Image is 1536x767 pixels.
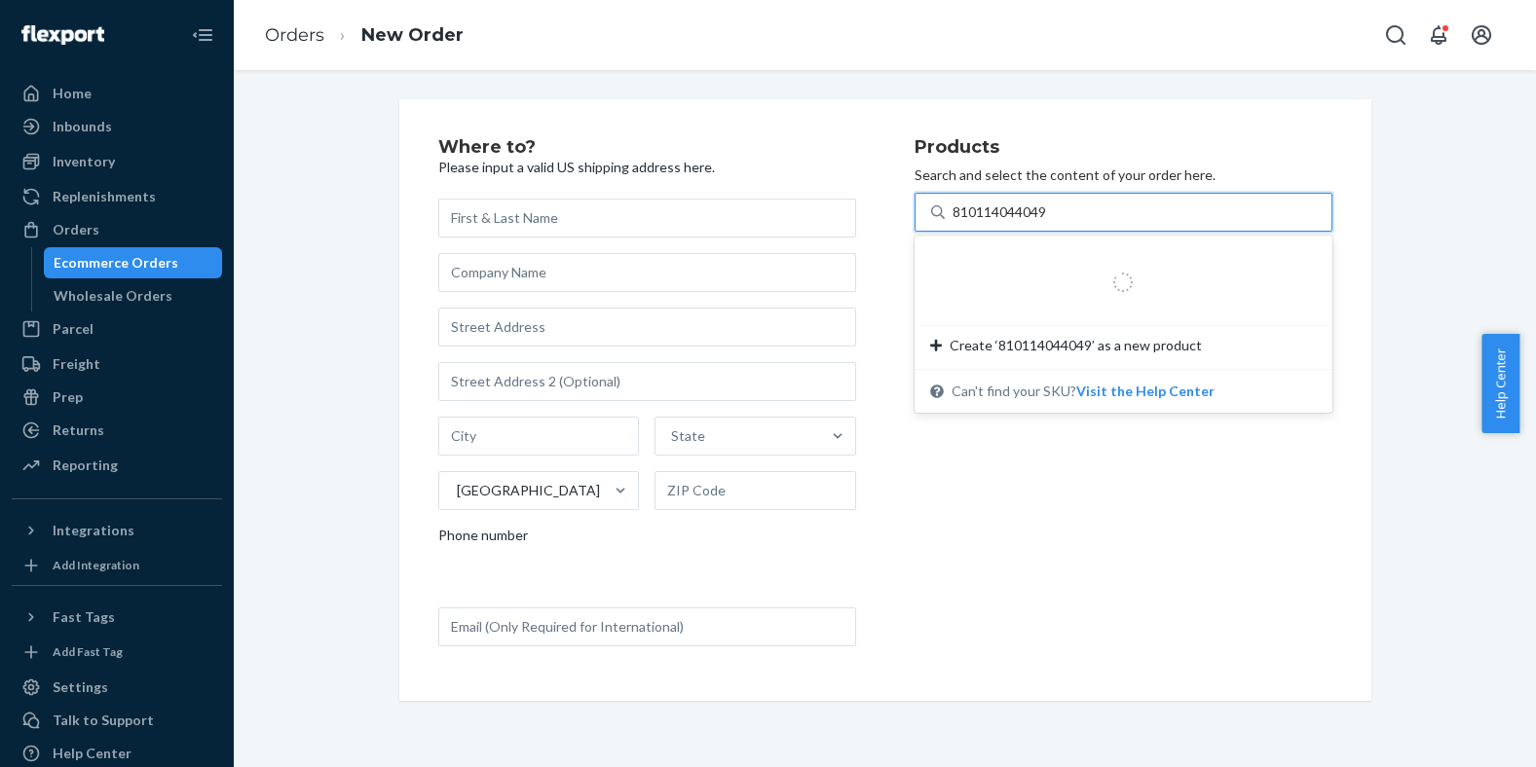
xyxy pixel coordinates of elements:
button: Open notifications [1419,16,1458,55]
h2: Products [915,138,1332,158]
div: Add Fast Tag [53,643,123,660]
p: Please input a valid US shipping address here. [438,158,856,177]
div: Talk to Support [53,711,154,730]
div: Add Integration [53,557,139,573]
a: Inventory [12,146,222,177]
button: Create ‘810114044049’ as a new productCan't find your SKU? [1076,382,1215,401]
div: Inbounds [53,117,112,136]
a: Freight [12,348,222,380]
ol: breadcrumbs [249,7,479,64]
img: Flexport logo [21,25,104,45]
a: Replenishments [12,181,222,212]
h2: Where to? [438,138,856,158]
a: Home [12,78,222,109]
a: Orders [265,24,324,46]
span: Create ‘810114044049’ as a new product [950,336,1202,355]
button: Fast Tags [12,602,222,633]
a: Wholesale Orders [44,280,223,311]
div: Replenishments [53,187,156,206]
a: Prep [12,382,222,413]
div: Returns [53,420,104,440]
button: Integrations [12,515,222,546]
a: Returns [12,415,222,446]
a: Add Integration [12,554,222,577]
a: Add Fast Tag [12,640,222,664]
a: Inbounds [12,111,222,142]
a: Reporting [12,450,222,481]
div: Wholesale Orders [54,286,172,306]
input: Street Address [438,308,856,347]
div: Prep [53,387,83,407]
span: Phone number [438,526,528,553]
div: [GEOGRAPHIC_DATA] [457,481,600,500]
input: Create ‘810114044049’ as a new productCan't find your SKU?Visit the Help Center [953,202,1049,222]
div: Inventory [53,152,115,171]
input: [GEOGRAPHIC_DATA] [455,481,457,500]
input: City [438,417,640,456]
div: Home [53,84,92,103]
button: Help Center [1481,334,1519,433]
a: Ecommerce Orders [44,247,223,278]
div: Help Center [53,744,131,763]
input: Email (Only Required for International) [438,607,856,646]
div: Fast Tags [53,607,115,627]
a: Settings [12,672,222,703]
input: First & Last Name [438,199,856,237]
div: Reporting [53,456,118,475]
span: Can't find your SKU? [952,382,1215,401]
a: New Order [361,24,464,46]
a: Orders [12,214,222,245]
input: ZIP Code [655,471,856,510]
p: Search and select the content of your order here. [915,165,1332,185]
input: Street Address 2 (Optional) [438,362,856,401]
div: Orders [53,220,99,239]
div: Freight [53,354,100,374]
div: State [671,426,705,446]
div: Parcel [53,319,94,339]
a: Parcel [12,313,222,345]
button: Open Search Box [1376,16,1415,55]
input: Company Name [438,253,856,292]
div: Ecommerce Orders [54,253,178,273]
button: Open account menu [1462,16,1501,55]
div: Integrations [53,521,134,540]
div: Settings [53,677,108,697]
button: Close Navigation [183,16,222,55]
a: Talk to Support [12,705,222,736]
